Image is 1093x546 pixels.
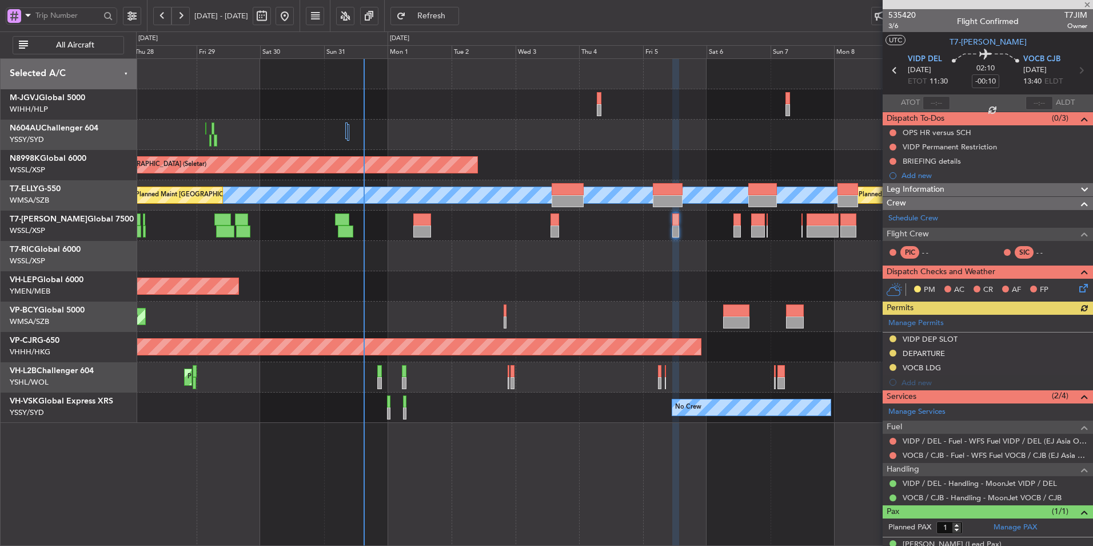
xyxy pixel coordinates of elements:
span: (1/1) [1052,505,1068,517]
span: T7-RIC [10,246,34,254]
span: 535420 [888,9,916,21]
div: Mon 1 [388,45,452,59]
a: Manage Services [888,406,946,418]
div: [DATE] [138,34,158,43]
a: YSHL/WOL [10,377,49,387]
span: FP [1040,284,1048,296]
a: VIDP / DEL - Fuel - WFS Fuel VIDP / DEL (EJ Asia Only) [903,436,1087,446]
div: Thu 4 [579,45,643,59]
span: T7-ELLY [10,185,38,193]
span: Refresh [408,12,455,20]
div: Thu 28 [133,45,197,59]
div: BRIEFING details [903,156,961,166]
span: VOCB CJB [1023,54,1060,65]
button: Refresh [390,7,459,25]
span: ETOT [908,76,927,88]
span: ATOT [901,97,920,109]
div: Flight Confirmed [957,15,1019,27]
span: (0/3) [1052,112,1068,124]
span: N8998K [10,155,40,163]
span: T7-[PERSON_NAME] [950,36,1027,48]
a: VH-VSKGlobal Express XRS [10,397,113,405]
a: M-JGVJGlobal 5000 [10,94,85,102]
span: 13:40 [1023,76,1042,88]
a: WMSA/SZB [10,195,49,205]
span: [DATE] [1023,65,1047,76]
span: AF [1012,284,1021,296]
span: N604AU [10,124,41,132]
a: Manage PAX [994,522,1037,533]
span: Owner [1064,21,1087,31]
a: WSSL/XSP [10,256,45,266]
div: [DATE] [390,34,409,43]
span: 3/6 [888,21,916,31]
a: YSSY/SYD [10,407,44,418]
span: All Aircraft [30,41,120,49]
button: UTC [885,35,905,45]
a: VP-CJRG-650 [10,337,59,345]
div: No Crew [675,399,701,416]
div: Planned Maint [GEOGRAPHIC_DATA] (Seletar) [72,156,206,173]
span: [DATE] [908,65,931,76]
span: (2/4) [1052,390,1068,402]
a: WSSL/XSP [10,225,45,236]
span: VH-L2B [10,367,37,375]
div: OPS HR versus SCH [903,128,971,137]
a: VH-LEPGlobal 6000 [10,276,83,284]
span: AC [954,284,964,296]
div: Planned Maint [GEOGRAPHIC_DATA] ([GEOGRAPHIC_DATA]) [188,369,368,386]
span: 11:30 [930,76,948,88]
div: SIC [1015,246,1034,259]
span: PM [924,284,935,296]
input: Trip Number [35,7,100,24]
span: M-JGVJ [10,94,39,102]
span: VIDP DEL [908,54,942,65]
span: Flight Crew [887,228,929,241]
div: VIDP Permanent Restriction [903,142,997,152]
a: VOCB / CJB - Handling - MoonJet VOCB / CJB [903,493,1062,503]
button: All Aircraft [13,36,124,54]
span: CR [983,284,993,296]
a: VOCB / CJB - Fuel - WFS Fuel VOCB / CJB (EJ Asia Only) [903,450,1087,460]
div: - - [922,247,948,258]
span: Leg Information [887,183,944,196]
span: Services [887,390,916,403]
div: Sun 7 [771,45,835,59]
a: Schedule Crew [888,213,938,224]
a: YSSY/SYD [10,134,44,145]
div: Sat 30 [260,45,324,59]
span: VH-VSK [10,397,38,405]
a: WSSL/XSP [10,165,45,175]
a: VHHH/HKG [10,347,50,357]
a: VP-BCYGlobal 5000 [10,306,85,314]
span: ELDT [1044,76,1063,88]
div: Fri 29 [197,45,261,59]
div: Sat 6 [707,45,771,59]
span: T7-[PERSON_NAME] [10,215,87,223]
a: YMEN/MEB [10,286,50,296]
span: VH-LEP [10,276,37,284]
div: Mon 8 [834,45,898,59]
span: ALDT [1056,97,1075,109]
div: Wed 3 [516,45,580,59]
span: Dispatch To-Dos [887,112,944,125]
a: N8998KGlobal 6000 [10,155,86,163]
span: 02:10 [976,63,995,74]
span: VP-BCY [10,306,38,314]
div: Planned Maint [GEOGRAPHIC_DATA] ([GEOGRAPHIC_DATA] Intl) [859,187,1050,204]
div: Fri 5 [643,45,707,59]
div: PIC [900,246,919,259]
span: [DATE] - [DATE] [194,11,248,21]
div: - - [1036,247,1062,258]
a: WIHH/HLP [10,104,48,114]
span: Dispatch Checks and Weather [887,266,995,279]
div: Add new [901,171,1087,180]
span: Fuel [887,421,902,434]
a: WMSA/SZB [10,316,49,327]
label: Planned PAX [888,522,931,533]
span: Handling [887,463,919,476]
a: T7-RICGlobal 6000 [10,246,81,254]
div: Tue 2 [452,45,516,59]
span: VP-CJR [10,337,37,345]
a: T7-ELLYG-550 [10,185,61,193]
